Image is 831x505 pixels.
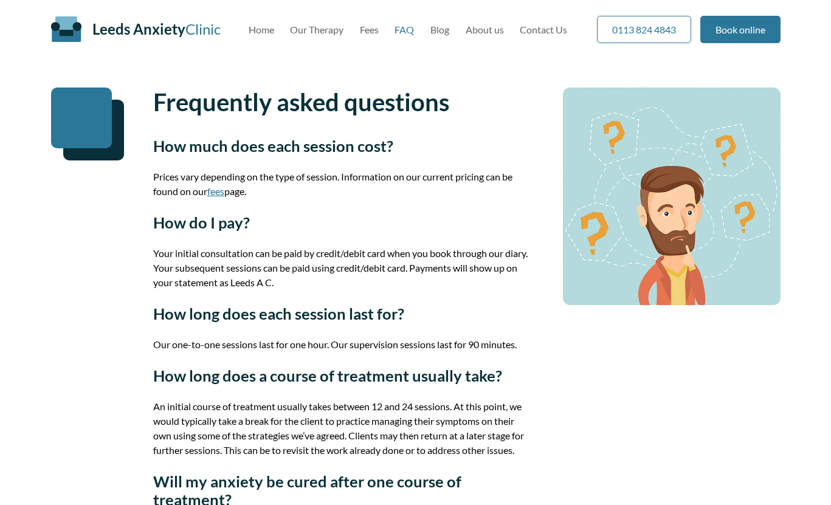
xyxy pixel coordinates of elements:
p: An initial course of treatment usually takes between 12 and 24 sessions. At this point, we would ... [153,399,534,458]
a: Home [249,24,274,35]
a: Contact Us [520,24,567,35]
a: Blog [430,24,449,35]
h2: How do I pay? [153,213,534,232]
a: fees [207,185,224,197]
a: Leeds AnxietyClinic [92,20,221,38]
h2: How long does each session last for? [153,304,534,323]
h2: How much does each session cost? [153,137,534,155]
a: Our Therapy [290,24,343,35]
p: Your initial consultation can be paid by credit/debit card when you book through our diary. Your ... [153,246,534,290]
h1: Frequently asked questions [153,88,534,117]
a: Book online [700,16,781,43]
h2: How long does a course of treatment usually take? [153,366,534,385]
a: Fees [360,24,379,35]
img: Pondering man surrounded by question marks [563,88,781,305]
p: Prices vary depending on the type of session. Information on our current pricing can be found on ... [153,170,534,199]
p: Our one-to-one sessions last for one hour. Our supervision sessions last for 90 minutes. [153,337,534,352]
a: About us [466,24,504,35]
span: Leeds Anxiety [92,20,185,38]
a: 0113 824 4843 [597,16,691,43]
a: FAQ [395,24,414,35]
